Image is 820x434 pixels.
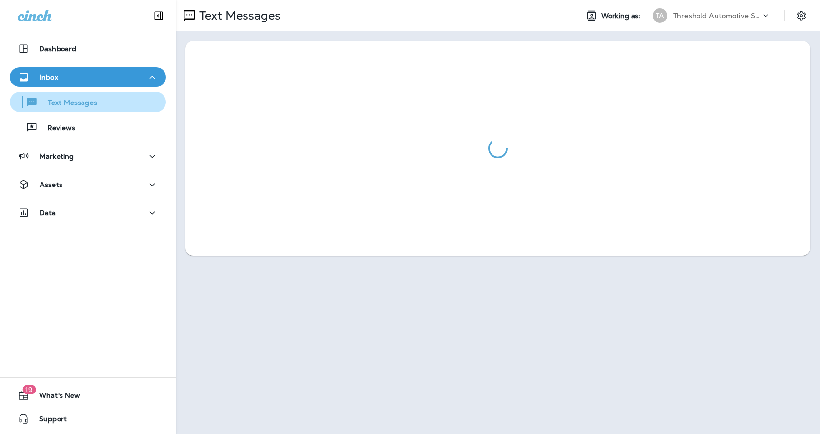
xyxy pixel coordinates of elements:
[145,6,172,25] button: Collapse Sidebar
[195,8,281,23] p: Text Messages
[40,73,58,81] p: Inbox
[673,12,761,20] p: Threshold Automotive Service dba Grease Monkey
[10,39,166,59] button: Dashboard
[10,117,166,138] button: Reviews
[10,386,166,405] button: 19What's New
[10,409,166,429] button: Support
[22,385,36,394] span: 19
[601,12,643,20] span: Working as:
[38,124,75,133] p: Reviews
[40,181,62,188] p: Assets
[793,7,810,24] button: Settings
[10,146,166,166] button: Marketing
[40,209,56,217] p: Data
[29,392,80,403] span: What's New
[29,415,67,427] span: Support
[10,67,166,87] button: Inbox
[38,99,97,108] p: Text Messages
[653,8,667,23] div: TA
[10,175,166,194] button: Assets
[10,92,166,112] button: Text Messages
[39,45,76,53] p: Dashboard
[10,203,166,223] button: Data
[40,152,74,160] p: Marketing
